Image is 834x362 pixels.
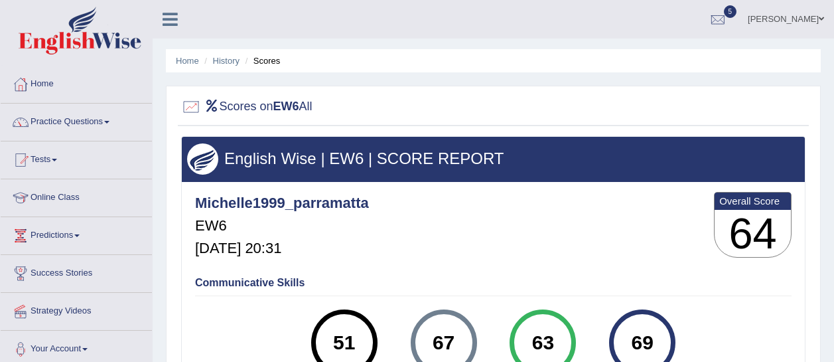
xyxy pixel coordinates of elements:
[1,255,152,288] a: Success Stories
[195,218,369,234] h5: EW6
[181,97,313,117] h2: Scores on All
[273,100,299,113] b: EW6
[213,56,240,66] a: History
[1,104,152,137] a: Practice Questions
[187,143,218,175] img: wings.png
[195,195,369,211] h4: Michelle1999_parramatta
[719,195,786,207] b: Overall Score
[1,66,152,99] a: Home
[195,277,792,289] h4: Communicative Skills
[1,179,152,213] a: Online Class
[242,54,281,67] li: Scores
[176,56,199,66] a: Home
[715,210,791,258] h3: 64
[1,141,152,175] a: Tests
[195,240,369,256] h5: [DATE] 20:31
[1,293,152,326] a: Strategy Videos
[187,150,799,167] h3: English Wise | EW6 | SCORE REPORT
[724,5,737,18] span: 5
[1,217,152,250] a: Predictions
